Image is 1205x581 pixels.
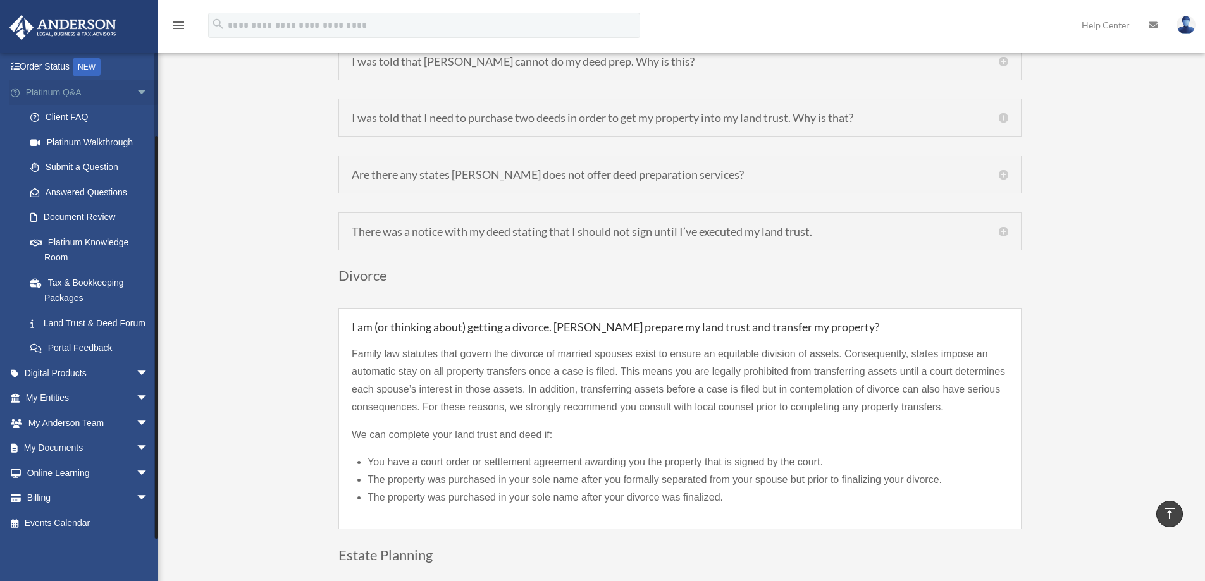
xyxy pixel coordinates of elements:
[9,410,168,436] a: My Anderson Teamarrow_drop_down
[9,460,168,486] a: Online Learningarrow_drop_down
[9,510,168,535] a: Events Calendar
[18,310,161,336] a: Land Trust & Deed Forum
[368,489,1008,506] li: The property was purchased in your sole name after your divorce was finalized.
[368,453,1008,471] li: You have a court order or settlement agreement awarding you the property that is signed by the co...
[171,22,186,33] a: menu
[9,486,168,511] a: Billingarrow_drop_down
[9,54,168,80] a: Order StatusNEW
[136,386,161,412] span: arrow_drop_down
[9,80,168,105] a: Platinum Q&Aarrow_drop_down
[18,270,168,310] a: Tax & Bookkeeping Packages
[352,321,1008,333] h5: I am (or thinking about) getting a divorce. [PERSON_NAME] prepare my land trust and transfer my p...
[18,180,168,205] a: Answered Questions
[18,336,168,361] a: Portal Feedback
[136,436,161,462] span: arrow_drop_down
[1162,506,1177,521] i: vertical_align_top
[9,360,168,386] a: Digital Productsarrow_drop_down
[6,15,120,40] img: Anderson Advisors Platinum Portal
[9,436,168,461] a: My Documentsarrow_drop_down
[9,386,168,411] a: My Entitiesarrow_drop_down
[18,130,168,155] a: Platinum Walkthrough
[18,105,168,130] a: Client FAQ
[136,460,161,486] span: arrow_drop_down
[338,548,1022,568] h3: Estate Planning
[352,426,1008,444] p: We can complete your land trust and deed if:
[352,56,1008,67] h5: I was told that [PERSON_NAME] cannot do my deed prep. Why is this?
[18,229,168,270] a: Platinum Knowledge Room
[18,205,168,230] a: Document Review
[18,155,168,180] a: Submit a Question
[352,112,1008,123] h5: I was told that I need to purchase two deeds in order to get my property into my land trust. Why ...
[136,80,161,106] span: arrow_drop_down
[211,17,225,31] i: search
[136,410,161,436] span: arrow_drop_down
[352,226,1008,237] h5: There was a notice with my deed stating that I should not sign until I’ve executed my land trust.
[368,471,1008,489] li: The property was purchased in your sole name after you formally separated from your spouse but pr...
[1156,501,1183,527] a: vertical_align_top
[352,169,1008,180] h5: Are there any states [PERSON_NAME] does not offer deed preparation services?
[136,486,161,511] span: arrow_drop_down
[352,345,1008,426] p: Family law statutes that govern the divorce of married spouses exist to ensure an equitable divis...
[338,269,1022,289] h3: Divorce
[171,18,186,33] i: menu
[73,58,101,76] div: NEW
[1177,16,1196,34] img: User Pic
[136,360,161,386] span: arrow_drop_down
